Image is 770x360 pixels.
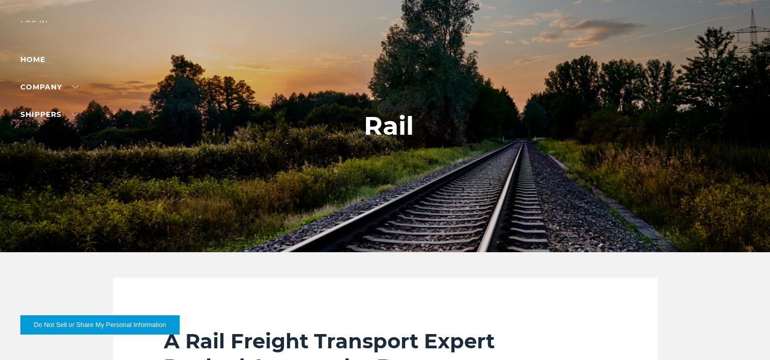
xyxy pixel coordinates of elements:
a: SHIPPERS [20,110,78,119]
a: Company [20,82,78,92]
a: Home [20,55,45,64]
img: kbx logo [347,20,423,65]
button: Do Not Sell or Share My Personal Information [20,315,180,335]
div: Log in [20,20,61,35]
h1: Rail [364,111,414,141]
